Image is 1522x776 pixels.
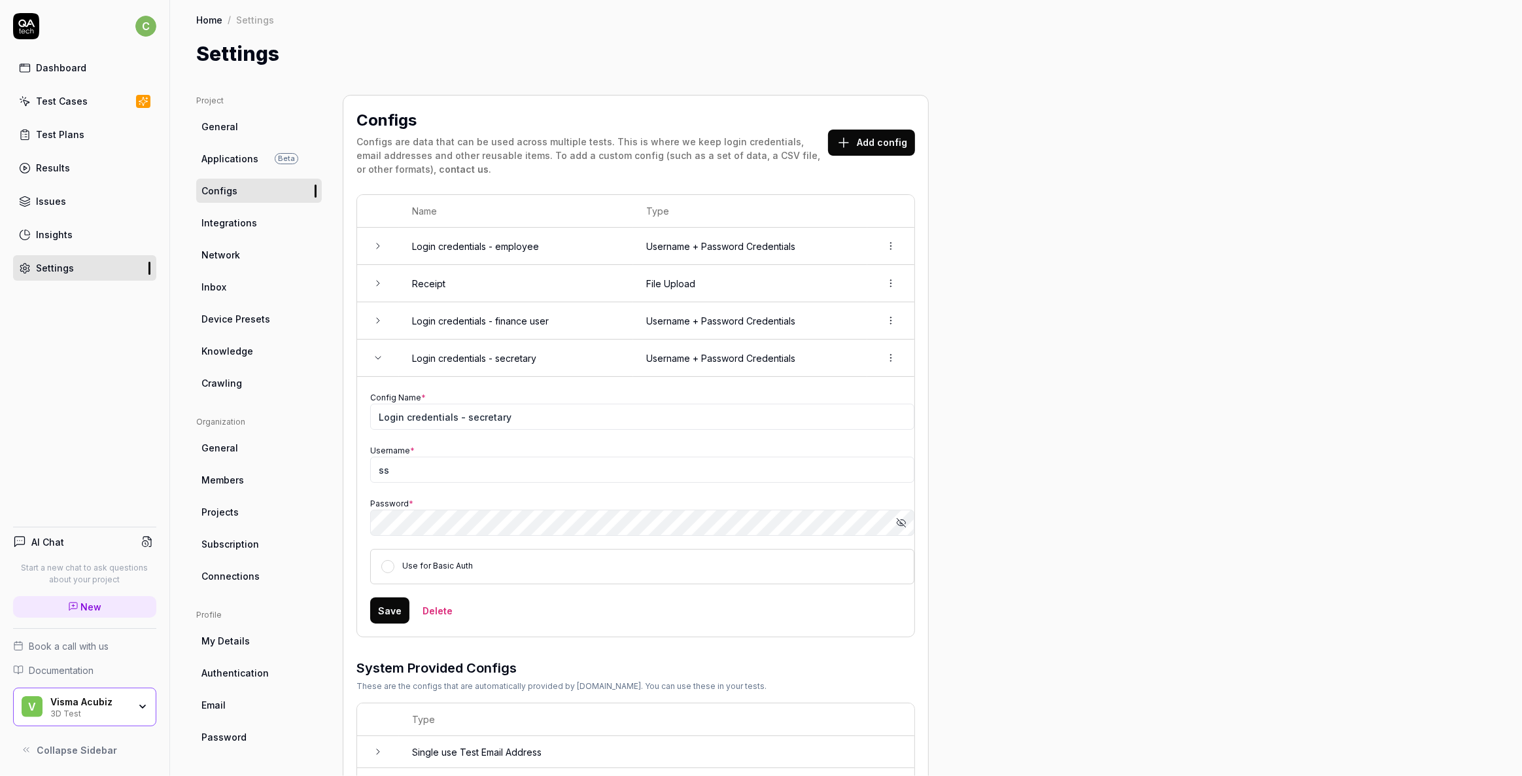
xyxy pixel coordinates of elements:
[135,13,156,39] button: c
[201,505,239,519] span: Projects
[399,340,633,377] td: Login credentials - secretary
[196,725,322,749] a: Password
[196,468,322,492] a: Members
[29,663,94,677] span: Documentation
[415,597,460,624] button: Delete
[13,562,156,586] p: Start a new chat to ask questions about your project
[196,416,322,428] div: Organization
[13,596,156,618] a: New
[201,666,269,680] span: Authentication
[402,561,473,571] label: Use for Basic Auth
[50,696,129,708] div: Visma Acubiz
[196,147,322,171] a: ApplicationsBeta
[370,597,409,624] button: Save
[196,371,322,395] a: Crawling
[201,376,242,390] span: Crawling
[50,707,129,718] div: 3D Test
[201,216,257,230] span: Integrations
[13,55,156,80] a: Dashboard
[31,535,64,549] h4: AI Chat
[633,228,867,265] td: Username + Password Credentials
[36,261,74,275] div: Settings
[370,446,415,455] label: Username
[370,499,413,508] label: Password
[36,128,84,141] div: Test Plans
[196,275,322,299] a: Inbox
[399,736,914,768] td: Single use Test Email Address
[356,135,828,176] div: Configs are data that can be used across multiple tests. This is where we keep login credentials,...
[36,161,70,175] div: Results
[399,302,633,340] td: Login credentials - finance user
[196,500,322,524] a: Projects
[196,307,322,331] a: Device Presets
[36,194,66,208] div: Issues
[13,222,156,247] a: Insights
[201,248,240,262] span: Network
[201,473,244,487] span: Members
[81,600,102,614] span: New
[196,115,322,139] a: General
[196,661,322,685] a: Authentication
[36,94,88,108] div: Test Cases
[828,130,915,156] button: Add config
[36,61,86,75] div: Dashboard
[439,164,489,175] a: contact us
[633,195,867,228] th: Type
[196,339,322,363] a: Knowledge
[13,188,156,214] a: Issues
[201,312,270,326] span: Device Presets
[196,532,322,556] a: Subscription
[13,255,156,281] a: Settings
[13,663,156,677] a: Documentation
[236,13,274,26] div: Settings
[201,537,259,551] span: Subscription
[196,179,322,203] a: Configs
[13,155,156,181] a: Results
[228,13,231,26] div: /
[196,693,322,717] a: Email
[196,629,322,653] a: My Details
[196,436,322,460] a: General
[370,404,914,430] input: My Config
[13,88,156,114] a: Test Cases
[201,441,238,455] span: General
[399,195,633,228] th: Name
[201,184,237,198] span: Configs
[399,703,914,736] th: Type
[201,569,260,583] span: Connections
[201,344,253,358] span: Knowledge
[196,39,279,69] h1: Settings
[201,730,247,744] span: Password
[201,698,226,712] span: Email
[36,228,73,241] div: Insights
[13,639,156,653] a: Book a call with us
[196,13,222,26] a: Home
[201,152,258,166] span: Applications
[22,696,43,717] span: V
[196,95,322,107] div: Project
[399,228,633,265] td: Login credentials - employee
[201,120,238,133] span: General
[196,243,322,267] a: Network
[37,743,117,757] span: Collapse Sidebar
[633,302,867,340] td: Username + Password Credentials
[633,265,867,302] td: File Upload
[196,564,322,588] a: Connections
[356,658,767,678] h3: System Provided Configs
[196,609,322,621] div: Profile
[633,340,867,377] td: Username + Password Credentials
[275,153,298,164] span: Beta
[135,16,156,37] span: c
[370,393,426,402] label: Config Name
[399,265,633,302] td: Receipt
[196,211,322,235] a: Integrations
[13,737,156,763] button: Collapse Sidebar
[13,122,156,147] a: Test Plans
[201,634,250,648] span: My Details
[356,680,767,692] div: These are the configs that are automatically provided by [DOMAIN_NAME]. You can use these in your...
[201,280,226,294] span: Inbox
[13,688,156,727] button: VVisma Acubiz3D Test
[29,639,109,653] span: Book a call with us
[356,109,417,132] h2: Configs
